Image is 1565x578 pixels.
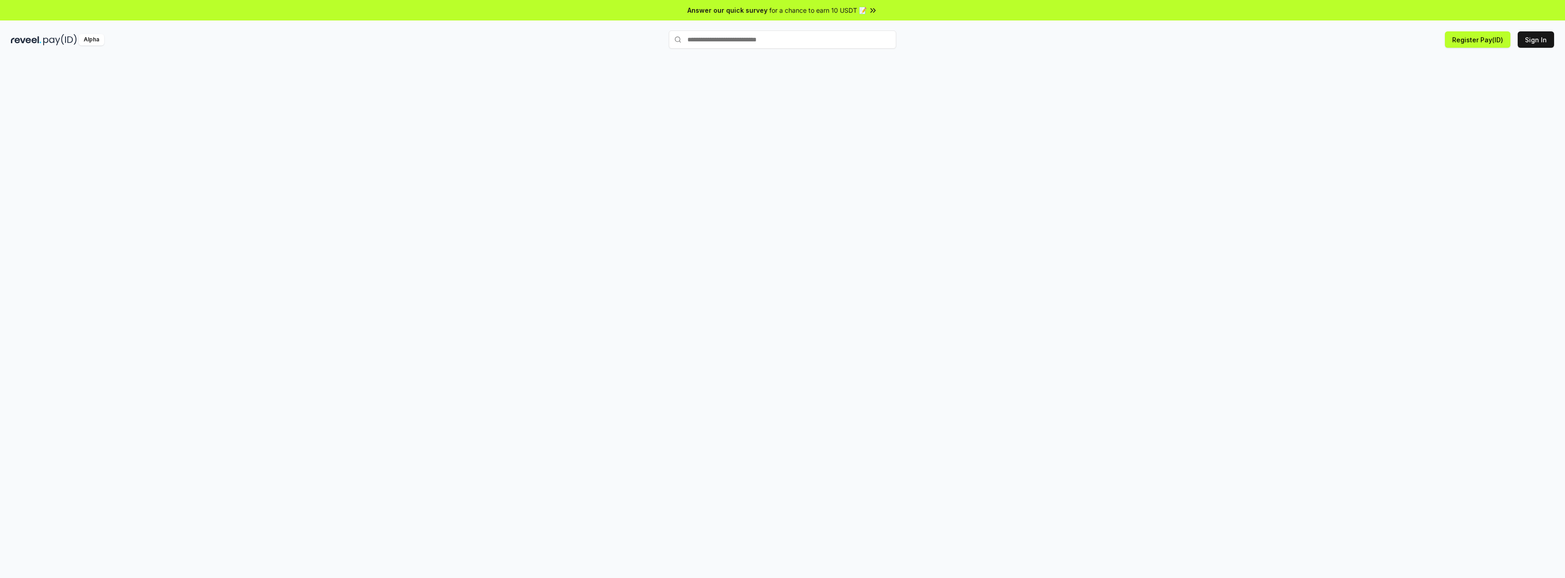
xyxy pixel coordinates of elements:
img: pay_id [43,34,77,45]
span: for a chance to earn 10 USDT 📝 [769,5,867,15]
button: Register Pay(ID) [1445,31,1510,48]
img: reveel_dark [11,34,41,45]
button: Sign In [1518,31,1554,48]
div: Alpha [79,34,104,45]
span: Answer our quick survey [687,5,767,15]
